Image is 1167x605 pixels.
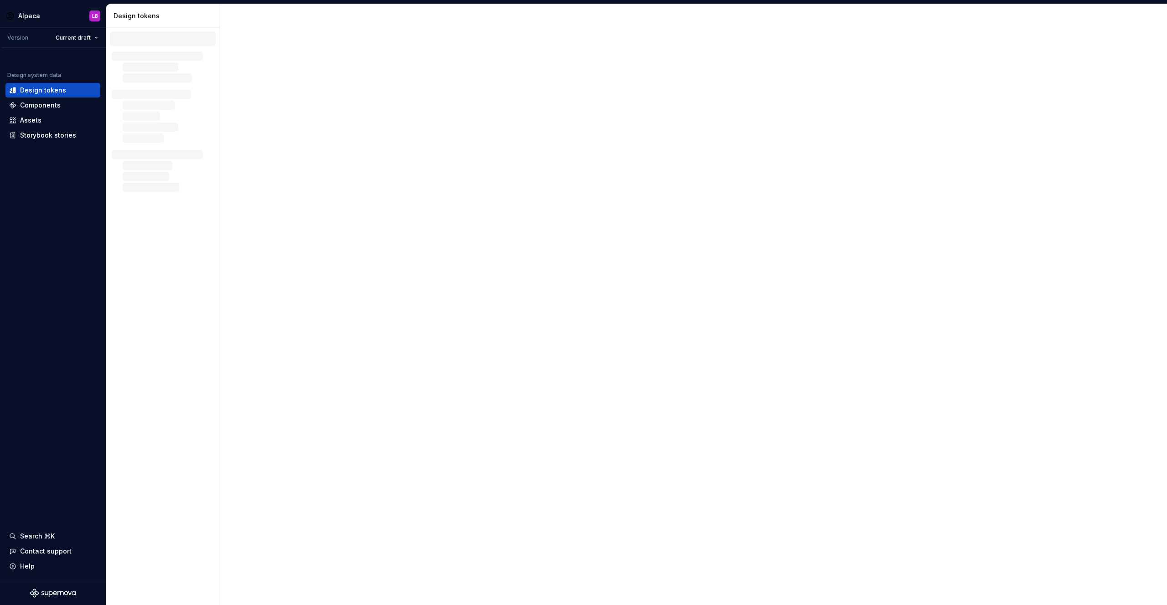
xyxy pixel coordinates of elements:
a: Storybook stories [5,128,100,143]
button: Help [5,559,100,574]
button: Contact support [5,544,100,559]
button: Search ⌘K [5,529,100,543]
div: LB [92,12,98,20]
div: Design tokens [20,86,66,95]
div: Assets [20,116,41,125]
a: Design tokens [5,83,100,97]
span: Current draft [56,34,91,41]
a: Assets [5,113,100,128]
div: Components [20,101,61,110]
div: Alpaca [18,11,40,21]
div: Version [7,34,28,41]
div: Help [20,562,35,571]
a: Components [5,98,100,113]
svg: Supernova Logo [30,589,76,598]
div: Storybook stories [20,131,76,140]
button: AlpacaLB [2,6,104,26]
div: Design tokens [114,11,216,21]
div: Design system data [7,72,61,79]
button: Current draft [52,31,102,44]
div: Search ⌘K [20,532,55,541]
div: Contact support [20,547,72,556]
